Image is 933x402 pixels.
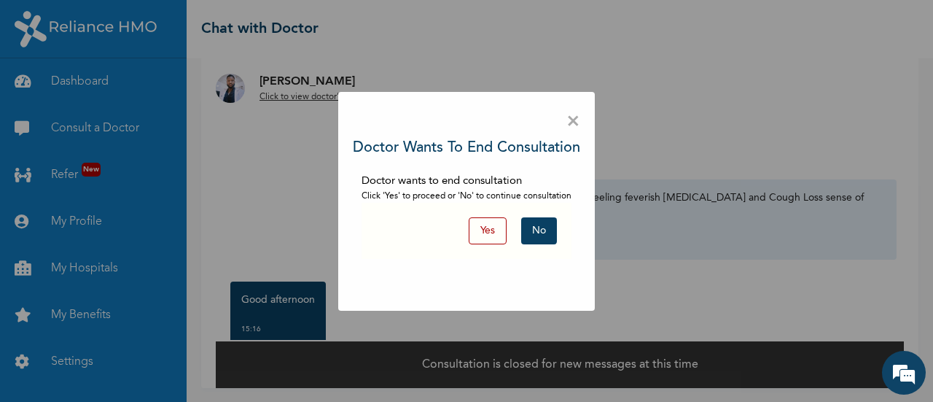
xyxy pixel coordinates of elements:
div: Chat with us now [76,82,245,101]
img: d_794563401_company_1708531726252_794563401 [27,73,59,109]
div: Minimize live chat window [239,7,274,42]
h3: Doctor wants to end consultation [353,137,580,159]
span: × [566,107,580,137]
button: Yes [469,217,507,244]
span: We're online! [85,123,201,271]
span: Conversation [7,355,143,365]
p: Doctor wants to end consultation [362,174,571,190]
textarea: Type your message and hit 'Enter' [7,278,278,329]
button: No [521,217,557,244]
div: FAQs [143,329,278,374]
p: Click 'Yes' to proceed or 'No' to continue consultation [362,190,571,203]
